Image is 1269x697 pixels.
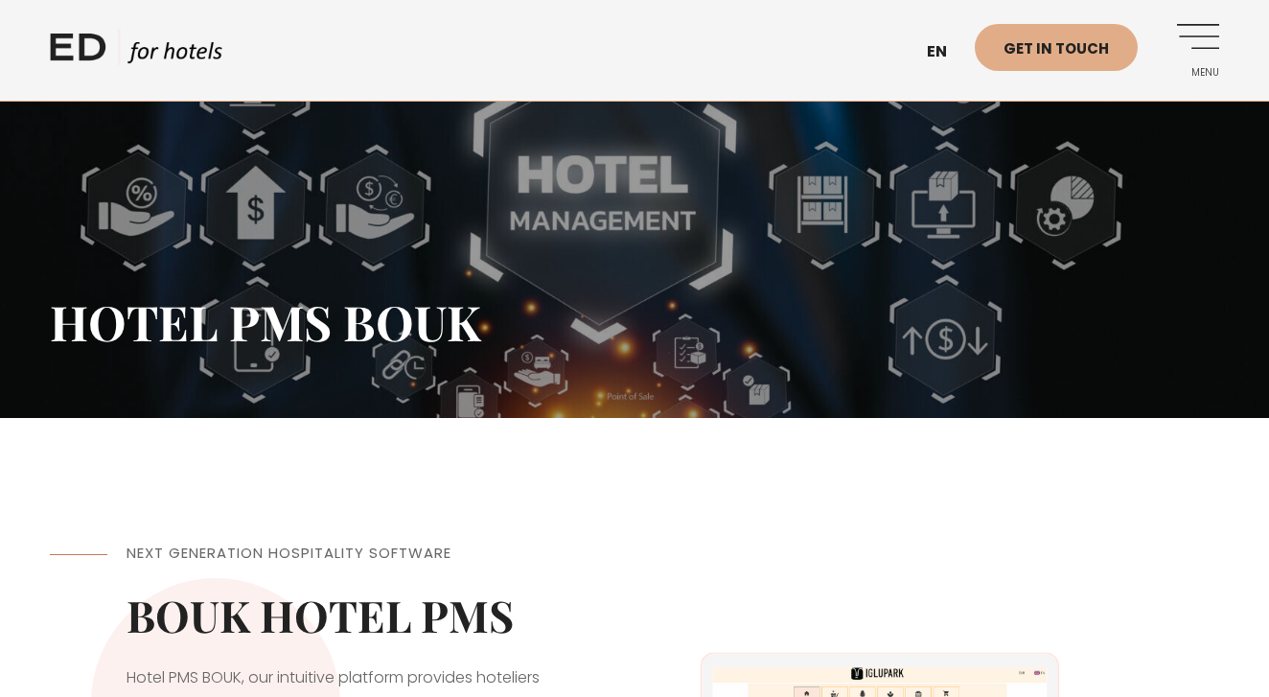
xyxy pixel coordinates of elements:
[1166,67,1219,79] span: Menu
[127,543,451,563] span: Next Generation Hospitality Software
[975,24,1138,71] a: Get in touch
[127,589,558,640] h2: BOUK HOTEL PMS
[917,29,975,76] a: en
[1166,24,1219,77] a: Menu
[50,290,481,354] span: HOTEL PMS BOUK
[50,29,222,77] a: ED HOTELS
